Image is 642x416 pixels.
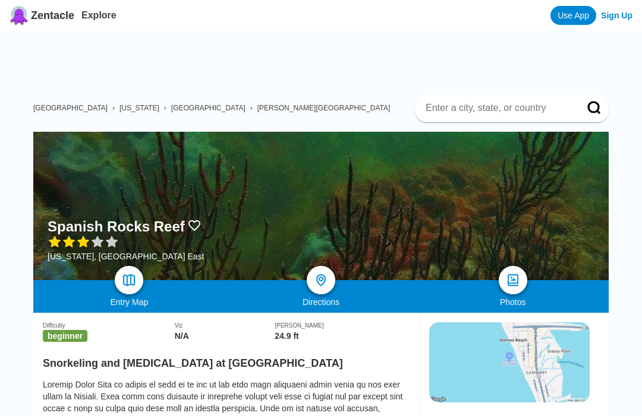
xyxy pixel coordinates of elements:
[499,266,527,294] a: photos
[429,322,590,402] img: staticmap
[550,6,596,25] a: Use App
[48,252,204,261] div: [US_STATE], [GEOGRAPHIC_DATA] East
[31,9,74,22] span: Zentacle
[33,104,108,112] a: [GEOGRAPHIC_DATA]
[506,273,520,287] img: photos
[307,266,335,294] a: directions
[250,104,253,112] span: ›
[175,322,275,329] div: Viz
[175,331,275,341] div: N/A
[417,297,609,307] div: Photos
[164,104,166,112] span: ›
[43,330,87,342] span: beginner
[43,350,410,370] h2: Snorkeling and [MEDICAL_DATA] at [GEOGRAPHIC_DATA]
[10,6,29,25] img: Zentacle logo
[424,102,571,114] input: Enter a city, state, or country
[275,331,410,341] div: 24.9 ft
[275,322,410,329] div: [PERSON_NAME]
[10,6,74,25] a: Zentacle logoZentacle
[112,104,115,112] span: ›
[119,104,159,112] a: [US_STATE]
[33,297,225,307] div: Entry Map
[257,104,391,112] a: [PERSON_NAME][GEOGRAPHIC_DATA]
[43,322,175,329] div: Difficulty
[122,273,136,287] img: map
[601,11,632,20] a: Sign Up
[314,273,328,287] img: directions
[115,266,143,294] a: map
[225,297,417,307] div: Directions
[81,10,117,20] a: Explore
[48,218,185,235] h1: Spanish Rocks Reef
[171,104,246,112] a: [GEOGRAPHIC_DATA]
